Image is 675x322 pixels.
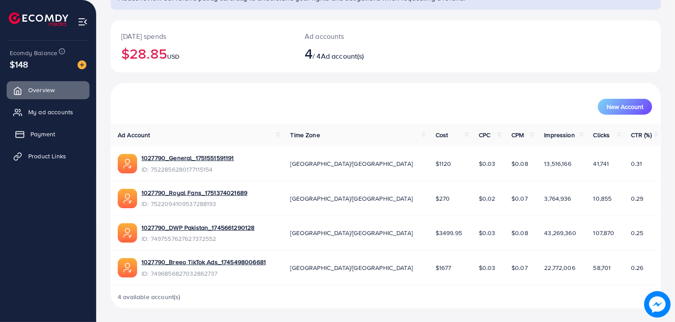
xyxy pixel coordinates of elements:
[436,263,451,272] span: $1677
[593,159,609,168] span: 41,741
[479,228,496,237] span: $0.03
[290,263,413,272] span: [GEOGRAPHIC_DATA]/[GEOGRAPHIC_DATA]
[7,81,90,99] a: Overview
[593,263,611,272] span: 58,701
[78,60,86,69] img: image
[544,159,571,168] span: 13,516,166
[142,269,266,278] span: ID: 7496856827032862737
[593,131,610,139] span: Clicks
[78,17,88,27] img: menu
[305,31,421,41] p: Ad accounts
[167,52,179,61] span: USD
[118,292,181,301] span: 4 available account(s)
[290,131,320,139] span: Time Zone
[511,131,524,139] span: CPM
[9,12,68,26] img: logo
[28,108,73,116] span: My ad accounts
[30,130,55,139] span: Payment
[593,228,615,237] span: 107,870
[631,228,644,237] span: 0.25
[593,194,612,203] span: 10,855
[544,263,575,272] span: 22,772,006
[511,263,528,272] span: $0.07
[142,165,234,174] span: ID: 7522856280177115154
[631,263,644,272] span: 0.26
[544,194,571,203] span: 3,764,936
[479,159,496,168] span: $0.03
[479,263,496,272] span: $0.03
[511,194,528,203] span: $0.07
[631,194,644,203] span: 0.29
[479,131,490,139] span: CPC
[305,45,421,62] h2: / 4
[290,228,413,237] span: [GEOGRAPHIC_DATA]/[GEOGRAPHIC_DATA]
[142,188,247,197] a: 1027790_Royal Fans_1751374021689
[142,234,254,243] span: ID: 7497557627627372552
[511,159,528,168] span: $0.08
[631,131,652,139] span: CTR (%)
[645,292,670,317] img: image
[118,154,137,173] img: ic-ads-acc.e4c84228.svg
[142,258,266,266] a: 1027790_Breeo TikTok Ads_1745498006681
[28,152,66,161] span: Product Links
[142,199,247,208] span: ID: 7522094109537288193
[544,131,575,139] span: Impression
[436,228,462,237] span: $3499.95
[511,228,528,237] span: $0.08
[118,223,137,243] img: ic-ads-acc.e4c84228.svg
[544,228,576,237] span: 43,269,360
[7,147,90,165] a: Product Links
[598,99,652,115] button: New Account
[436,159,451,168] span: $1120
[607,104,643,110] span: New Account
[121,45,283,62] h2: $28.85
[436,131,448,139] span: Cost
[10,49,57,57] span: Ecomdy Balance
[142,223,254,232] a: 1027790_DWP Pakistan_1745661290128
[479,194,496,203] span: $0.02
[142,154,234,162] a: 1027790_General_1751551591191
[121,31,283,41] p: [DATE] spends
[10,58,29,71] span: $148
[290,159,413,168] span: [GEOGRAPHIC_DATA]/[GEOGRAPHIC_DATA]
[631,159,642,168] span: 0.31
[321,51,364,61] span: Ad account(s)
[305,43,313,64] span: 4
[436,194,450,203] span: $270
[118,258,137,277] img: ic-ads-acc.e4c84228.svg
[118,189,137,208] img: ic-ads-acc.e4c84228.svg
[7,103,90,121] a: My ad accounts
[290,194,413,203] span: [GEOGRAPHIC_DATA]/[GEOGRAPHIC_DATA]
[118,131,150,139] span: Ad Account
[28,86,55,94] span: Overview
[7,125,90,143] a: Payment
